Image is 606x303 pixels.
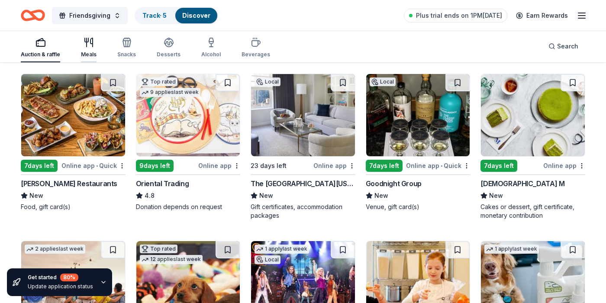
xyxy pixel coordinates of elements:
[489,190,503,201] span: New
[441,162,442,169] span: •
[29,190,43,201] span: New
[52,7,128,24] button: Friendsgiving
[480,203,585,220] div: Cakes or dessert, gift certificate, monetary contribution
[406,160,470,171] div: Online app Quick
[416,10,502,21] span: Plus trial ends on 1PM[DATE]
[135,7,218,24] button: Track· 5Discover
[374,190,388,201] span: New
[198,160,240,171] div: Online app
[157,34,181,62] button: Desserts
[251,74,355,156] img: Image for The Peninsula New York
[366,74,470,156] img: Image for Goodnight Group
[313,160,355,171] div: Online app
[542,38,585,55] button: Search
[251,161,287,171] div: 23 days left
[242,51,270,58] div: Beverages
[61,160,126,171] div: Online app Quick
[145,190,155,201] span: 4.8
[157,51,181,58] div: Desserts
[201,51,221,58] div: Alcohol
[484,245,539,254] div: 1 apply last week
[140,77,177,86] div: Top rated
[251,203,355,220] div: Gift certificates, accommodation packages
[136,74,240,156] img: Image for Oriental Trading
[117,34,136,62] button: Snacks
[404,9,507,23] a: Plus trial ends on 1PM[DATE]
[60,274,78,281] div: 80 %
[21,74,125,156] img: Image for Thompson Restaurants
[21,160,58,172] div: 7 days left
[557,41,578,52] span: Search
[259,190,273,201] span: New
[480,178,564,189] div: [DEMOGRAPHIC_DATA] M
[543,160,585,171] div: Online app
[21,34,60,62] button: Auction & raffle
[480,160,517,172] div: 7 days left
[117,51,136,58] div: Snacks
[136,178,189,189] div: Oriental Trading
[21,5,45,26] a: Home
[251,74,355,220] a: Image for The Peninsula New YorkLocal23 days leftOnline appThe [GEOGRAPHIC_DATA][US_STATE]NewGift...
[255,255,280,264] div: Local
[511,8,573,23] a: Earn Rewards
[480,74,585,220] a: Image for Lady M7days leftOnline app[DEMOGRAPHIC_DATA] MNewCakes or dessert, gift certificate, mo...
[481,74,585,156] img: Image for Lady M
[136,160,174,172] div: 9 days left
[140,88,200,97] div: 9 applies last week
[136,74,241,211] a: Image for Oriental TradingTop rated9 applieslast week9days leftOnline appOriental Trading4.8Donat...
[28,274,93,281] div: Get started
[251,178,355,189] div: The [GEOGRAPHIC_DATA][US_STATE]
[140,255,203,264] div: 12 applies last week
[201,34,221,62] button: Alcohol
[81,51,97,58] div: Meals
[182,12,210,19] a: Discover
[21,203,126,211] div: Food, gift card(s)
[242,34,270,62] button: Beverages
[21,178,117,189] div: [PERSON_NAME] Restaurants
[136,203,241,211] div: Donation depends on request
[366,178,422,189] div: Goodnight Group
[96,162,98,169] span: •
[366,160,403,172] div: 7 days left
[81,34,97,62] button: Meals
[255,77,280,86] div: Local
[25,245,85,254] div: 2 applies last week
[255,245,309,254] div: 1 apply last week
[366,203,471,211] div: Venue, gift card(s)
[366,74,471,211] a: Image for Goodnight GroupLocal7days leftOnline app•QuickGoodnight GroupNewVenue, gift card(s)
[370,77,396,86] div: Local
[21,74,126,211] a: Image for Thompson Restaurants7days leftOnline app•Quick[PERSON_NAME] RestaurantsNewFood, gift ca...
[142,12,167,19] a: Track· 5
[21,51,60,58] div: Auction & raffle
[69,10,110,21] span: Friendsgiving
[28,283,93,290] div: Update application status
[140,245,177,253] div: Top rated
